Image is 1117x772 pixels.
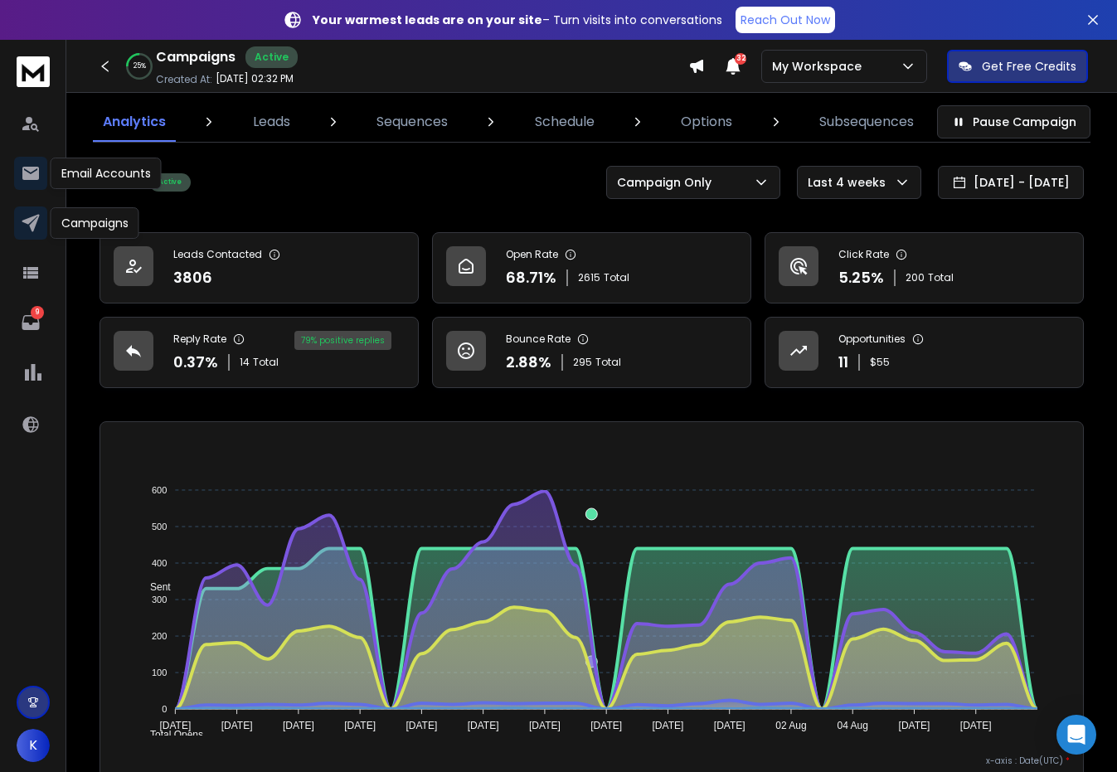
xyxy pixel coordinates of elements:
[367,102,458,142] a: Sequences
[765,232,1084,303] a: Click Rate5.25%200Total
[173,248,262,261] p: Leads Contacted
[432,317,751,388] a: Bounce Rate2.88%295Total
[253,112,290,132] p: Leads
[221,720,253,731] tspan: [DATE]
[432,232,751,303] a: Open Rate68.71%2615Total
[838,248,889,261] p: Click Rate
[906,271,925,284] span: 200
[216,72,294,85] p: [DATE] 02:32 PM
[313,12,722,28] p: – Turn visits into conversations
[590,720,622,731] tspan: [DATE]
[406,720,437,731] tspan: [DATE]
[138,729,203,740] span: Total Opens
[156,47,236,67] h1: Campaigns
[149,173,191,192] div: Active
[103,112,166,132] p: Analytics
[681,112,732,132] p: Options
[240,356,250,369] span: 14
[376,112,448,132] p: Sequences
[114,755,1070,767] p: x-axis : Date(UTC)
[173,266,212,289] p: 3806
[294,331,391,350] div: 79 % positive replies
[838,333,906,346] p: Opportunities
[819,112,914,132] p: Subsequences
[506,351,551,374] p: 2.88 %
[253,356,279,369] span: Total
[506,333,571,346] p: Bounce Rate
[535,112,595,132] p: Schedule
[808,174,892,191] p: Last 4 weeks
[573,356,592,369] span: 295
[100,232,419,303] a: Leads Contacted3806
[173,351,218,374] p: 0.37 %
[578,271,600,284] span: 2615
[245,46,298,68] div: Active
[595,356,621,369] span: Total
[736,7,835,33] a: Reach Out Now
[152,631,167,641] tspan: 200
[938,166,1084,199] button: [DATE] - [DATE]
[928,271,954,284] span: Total
[138,581,171,593] span: Sent
[468,720,499,731] tspan: [DATE]
[313,12,542,28] strong: Your warmest leads are on your site
[838,351,848,374] p: 11
[152,558,167,568] tspan: 400
[772,58,868,75] p: My Workspace
[765,317,1084,388] a: Opportunities11$55
[838,266,884,289] p: 5.25 %
[100,317,419,388] a: Reply Rate0.37%14Total79% positive replies
[617,174,718,191] p: Campaign Only
[173,333,226,346] p: Reply Rate
[735,53,746,65] span: 32
[947,50,1088,83] button: Get Free Credits
[93,102,176,142] a: Analytics
[809,102,924,142] a: Subsequences
[31,306,44,319] p: 9
[1056,715,1096,755] div: Open Intercom Messenger
[344,720,376,731] tspan: [DATE]
[17,729,50,762] button: K
[152,522,167,532] tspan: 500
[741,12,830,28] p: Reach Out Now
[671,102,742,142] a: Options
[937,105,1090,138] button: Pause Campaign
[156,73,212,86] p: Created At:
[775,720,806,731] tspan: 02 Aug
[604,271,629,284] span: Total
[899,720,930,731] tspan: [DATE]
[283,720,314,731] tspan: [DATE]
[529,720,561,731] tspan: [DATE]
[17,56,50,87] img: logo
[714,720,745,731] tspan: [DATE]
[14,306,47,339] a: 9
[152,668,167,677] tspan: 100
[982,58,1076,75] p: Get Free Credits
[838,720,868,731] tspan: 04 Aug
[525,102,605,142] a: Schedule
[152,595,167,604] tspan: 300
[152,485,167,495] tspan: 600
[870,356,890,369] p: $ 55
[51,158,162,189] div: Email Accounts
[506,248,558,261] p: Open Rate
[162,704,167,714] tspan: 0
[960,720,992,731] tspan: [DATE]
[653,720,684,731] tspan: [DATE]
[243,102,300,142] a: Leads
[134,61,146,71] p: 25 %
[506,266,556,289] p: 68.71 %
[159,720,191,731] tspan: [DATE]
[51,207,139,239] div: Campaigns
